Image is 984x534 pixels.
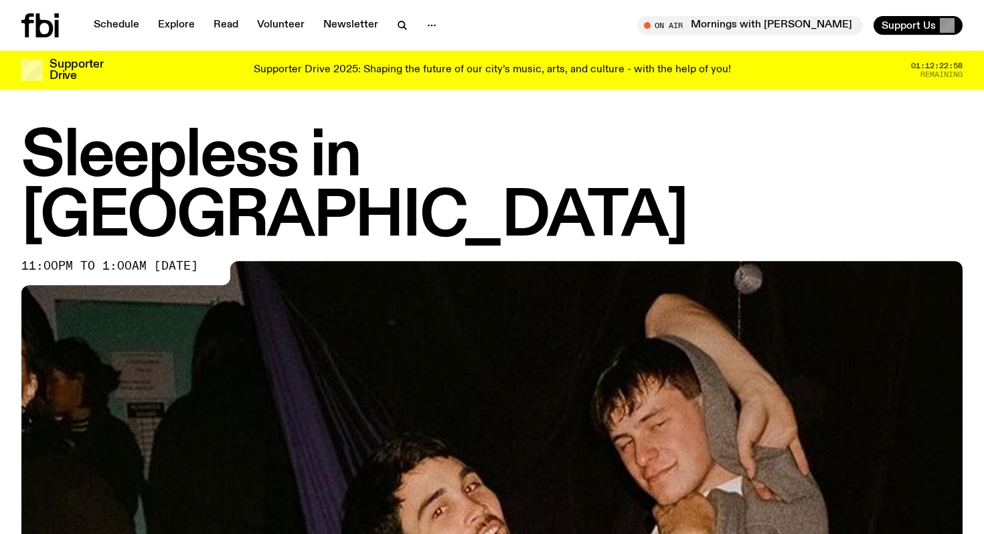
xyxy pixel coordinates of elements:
a: Explore [150,16,203,35]
span: 01:12:22:58 [911,62,963,70]
p: Supporter Drive 2025: Shaping the future of our city’s music, arts, and culture - with the help o... [254,64,731,76]
span: Support Us [882,19,936,31]
a: Volunteer [249,16,313,35]
button: Support Us [874,16,963,35]
h1: Sleepless in [GEOGRAPHIC_DATA] [21,127,963,248]
span: 11:00pm to 1:00am [DATE] [21,261,198,272]
a: Read [206,16,246,35]
span: Remaining [920,71,963,78]
button: On AirMornings with [PERSON_NAME] [637,16,863,35]
a: Newsletter [315,16,386,35]
a: Schedule [86,16,147,35]
h3: Supporter Drive [50,59,103,82]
